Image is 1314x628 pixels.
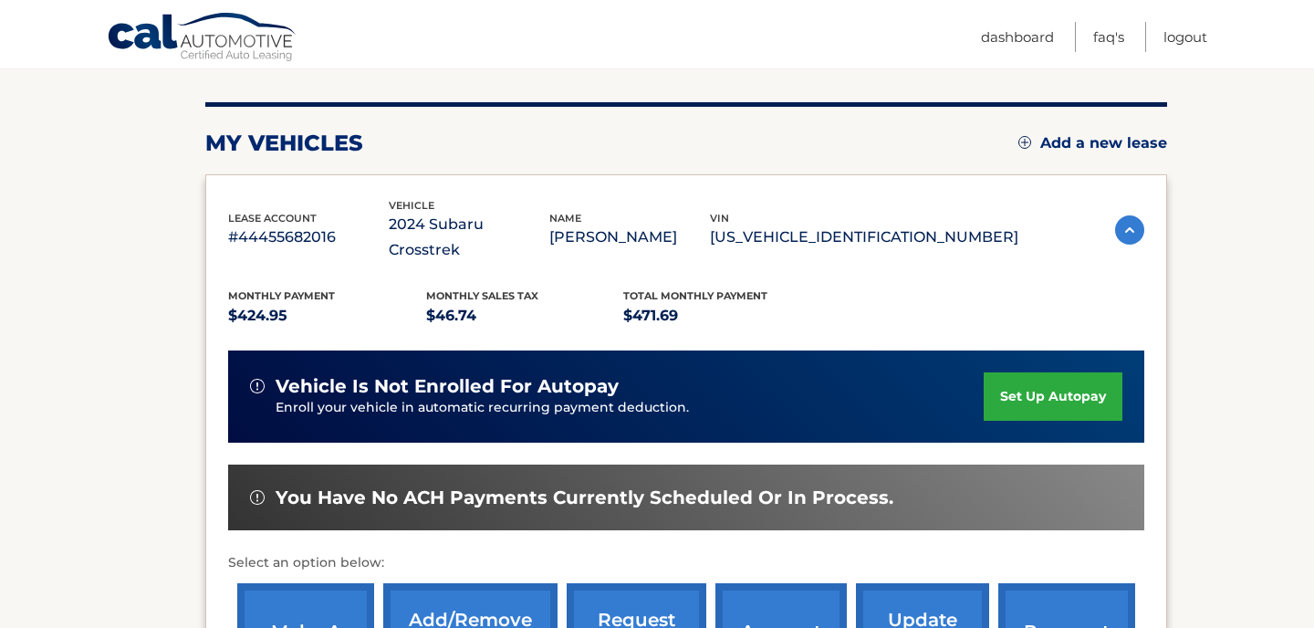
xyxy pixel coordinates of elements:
span: Monthly Payment [228,289,335,302]
img: add.svg [1018,136,1031,149]
a: Logout [1163,22,1207,52]
span: Monthly sales Tax [426,289,538,302]
span: lease account [228,212,317,225]
p: Enroll your vehicle in automatic recurring payment deduction. [276,398,984,418]
p: $46.74 [426,303,624,329]
p: $471.69 [623,303,821,329]
span: vin [710,212,729,225]
p: [US_VEHICLE_IDENTIFICATION_NUMBER] [710,225,1018,250]
span: Total Monthly Payment [623,289,767,302]
p: 2024 Subaru Crosstrek [389,212,549,263]
span: vehicle is not enrolled for autopay [276,375,619,398]
p: Select an option below: [228,552,1144,574]
p: [PERSON_NAME] [549,225,710,250]
img: alert-white.svg [250,379,265,393]
img: alert-white.svg [250,490,265,505]
span: You have no ACH payments currently scheduled or in process. [276,487,893,509]
p: #44455682016 [228,225,389,250]
span: name [549,212,581,225]
a: Cal Automotive [107,12,298,65]
h2: my vehicles [205,130,363,157]
a: set up autopay [984,372,1122,421]
img: accordion-active.svg [1115,215,1144,245]
a: FAQ's [1093,22,1124,52]
a: Dashboard [981,22,1054,52]
p: $424.95 [228,303,426,329]
a: Add a new lease [1018,134,1167,152]
span: vehicle [389,199,434,212]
